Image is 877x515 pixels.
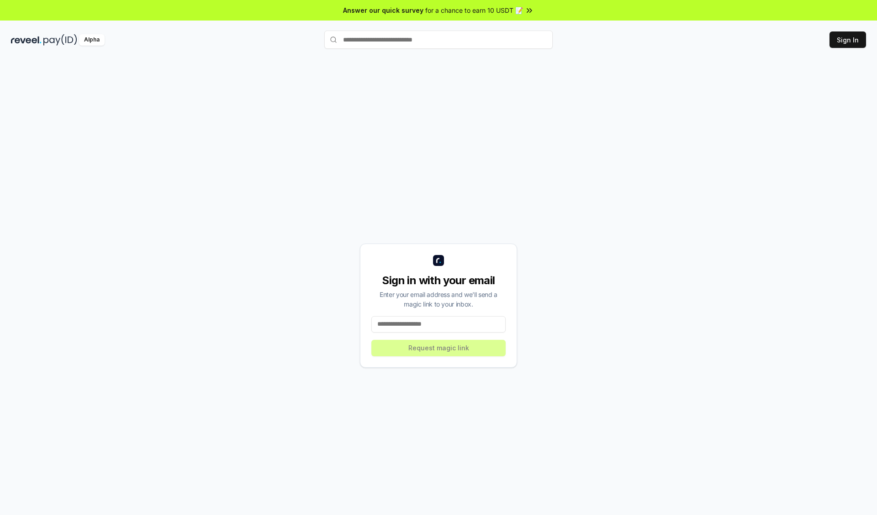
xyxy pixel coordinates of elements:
span: Answer our quick survey [343,5,423,15]
img: logo_small [433,255,444,266]
div: Sign in with your email [371,273,506,288]
img: reveel_dark [11,34,42,46]
div: Alpha [79,34,105,46]
div: Enter your email address and we’ll send a magic link to your inbox. [371,290,506,309]
span: for a chance to earn 10 USDT 📝 [425,5,523,15]
button: Sign In [829,31,866,48]
img: pay_id [43,34,77,46]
